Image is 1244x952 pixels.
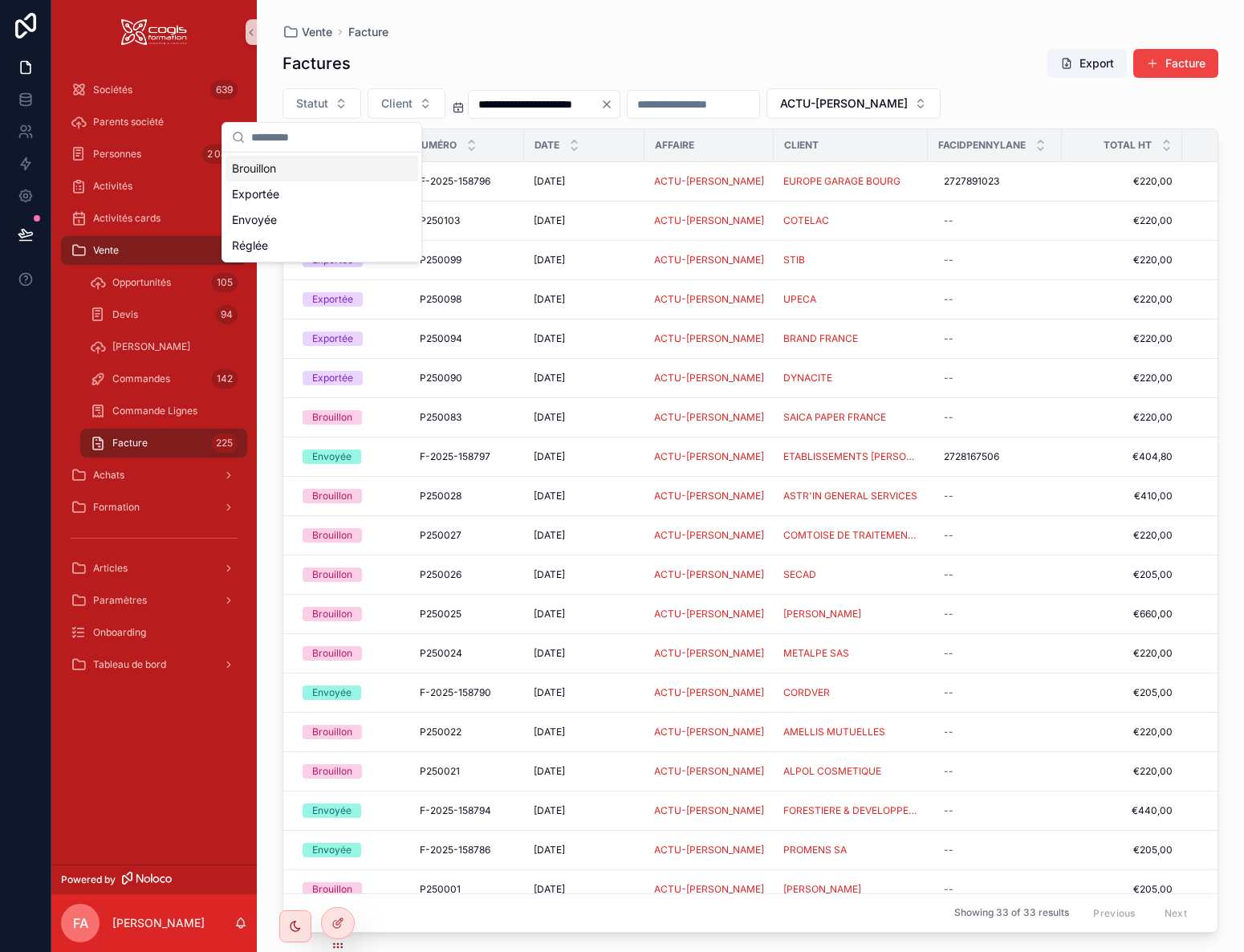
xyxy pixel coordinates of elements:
a: €410,00 [1071,490,1173,502]
span: [DATE] [534,608,565,620]
div: Exportée [312,292,353,307]
span: P250083 [420,411,461,424]
a: -- [937,483,1052,509]
span: Formation [93,501,140,514]
a: 2727891023 [937,169,1052,194]
a: ACTU-[PERSON_NAME] [654,647,764,660]
a: ACTU-[PERSON_NAME] [654,568,764,581]
a: €220,00 [1071,372,1173,384]
a: ETABLISSEMENTS [PERSON_NAME] [783,450,918,463]
div: 142 [212,369,238,389]
a: -- [937,405,1052,430]
span: [DATE] [534,175,565,188]
span: P250098 [420,293,461,306]
span: €220,00 [1071,214,1173,227]
a: Sociétés639 [61,75,247,104]
span: [DATE] [534,411,565,424]
a: ACTU-[PERSON_NAME] [654,254,764,266]
a: Exportée [303,292,394,307]
a: -- [937,247,1052,273]
span: P250090 [420,372,462,384]
a: -- [937,601,1052,627]
a: €220,00 [1071,529,1173,542]
div: Brouillon [312,410,352,425]
a: ACTU-[PERSON_NAME] [654,411,764,424]
span: F-2025-158790 [420,686,491,699]
a: Vente [61,236,247,265]
span: ACTU-[PERSON_NAME] [780,96,908,112]
a: ACTU-[PERSON_NAME] [654,293,764,306]
a: [DATE] [534,214,635,227]
a: P250024 [413,641,514,666]
span: P250028 [420,490,461,502]
button: Select Button [368,88,445,119]
a: Envoyée [303,686,394,700]
span: [DATE] [534,568,565,581]
span: Achats [93,469,124,482]
span: P250103 [420,214,460,227]
div: Réglée [226,233,418,258]
span: Activités cards [93,212,161,225]
a: ACTU-[PERSON_NAME] [654,529,764,542]
span: Activités [93,180,132,193]
a: Paramètres [61,586,247,615]
a: DYNACITE [783,372,918,384]
span: €404,80 [1071,450,1173,463]
span: ASTR'IN GENERAL SERVICES [783,490,917,502]
a: €220,00 [1071,647,1173,660]
span: €220,00 [1071,411,1173,424]
a: P250103 [413,208,514,234]
button: Select Button [766,88,941,119]
span: Vente [93,244,119,257]
span: COTELAC [783,214,829,227]
a: -- [937,523,1052,548]
span: Personnes [93,148,141,161]
div: scrollable content [51,64,257,700]
span: €220,00 [1071,293,1173,306]
a: EUROPE GARAGE BOURG [783,175,918,188]
span: Sociétés [93,83,132,96]
a: COMTOISE DE TRAITEMENTS DE SURFACES [783,529,918,542]
a: ACTU-[PERSON_NAME] [654,450,764,463]
a: Tableau de bord [61,650,247,679]
a: [DATE] [534,332,635,345]
a: -- [937,680,1052,706]
a: Brouillon [303,568,394,582]
span: UPECA [783,293,816,306]
span: €660,00 [1071,608,1173,620]
a: [DATE] [534,568,635,581]
a: ACTU-[PERSON_NAME] [654,490,764,502]
a: [DATE] [534,529,635,542]
a: Brouillon [303,528,394,543]
span: [PERSON_NAME] [783,608,861,620]
a: F-2025-158790 [413,680,514,706]
span: €220,00 [1071,332,1173,345]
span: Tableau de bord [93,658,166,671]
div: Brouillon [312,607,352,621]
a: Commande Lignes [80,397,247,425]
div: Envoyée [312,686,352,700]
button: Select Button [283,88,361,119]
div: 639 [211,80,238,100]
a: -- [937,365,1052,391]
div: 105 [212,273,238,292]
span: SAICA PAPER FRANCE [783,411,886,424]
span: 2728167506 [944,450,999,463]
a: Envoyée [303,450,394,464]
a: Vente [283,24,332,40]
a: Activités cards [61,204,247,233]
img: App logo [121,19,187,45]
a: STIB [783,254,918,266]
a: ACTU-[PERSON_NAME] [654,608,764,620]
div: Exportée [312,371,353,385]
a: Activités [61,172,247,201]
a: METALPE SAS [783,647,849,660]
a: -- [937,287,1052,312]
div: Brouillon [312,528,352,543]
